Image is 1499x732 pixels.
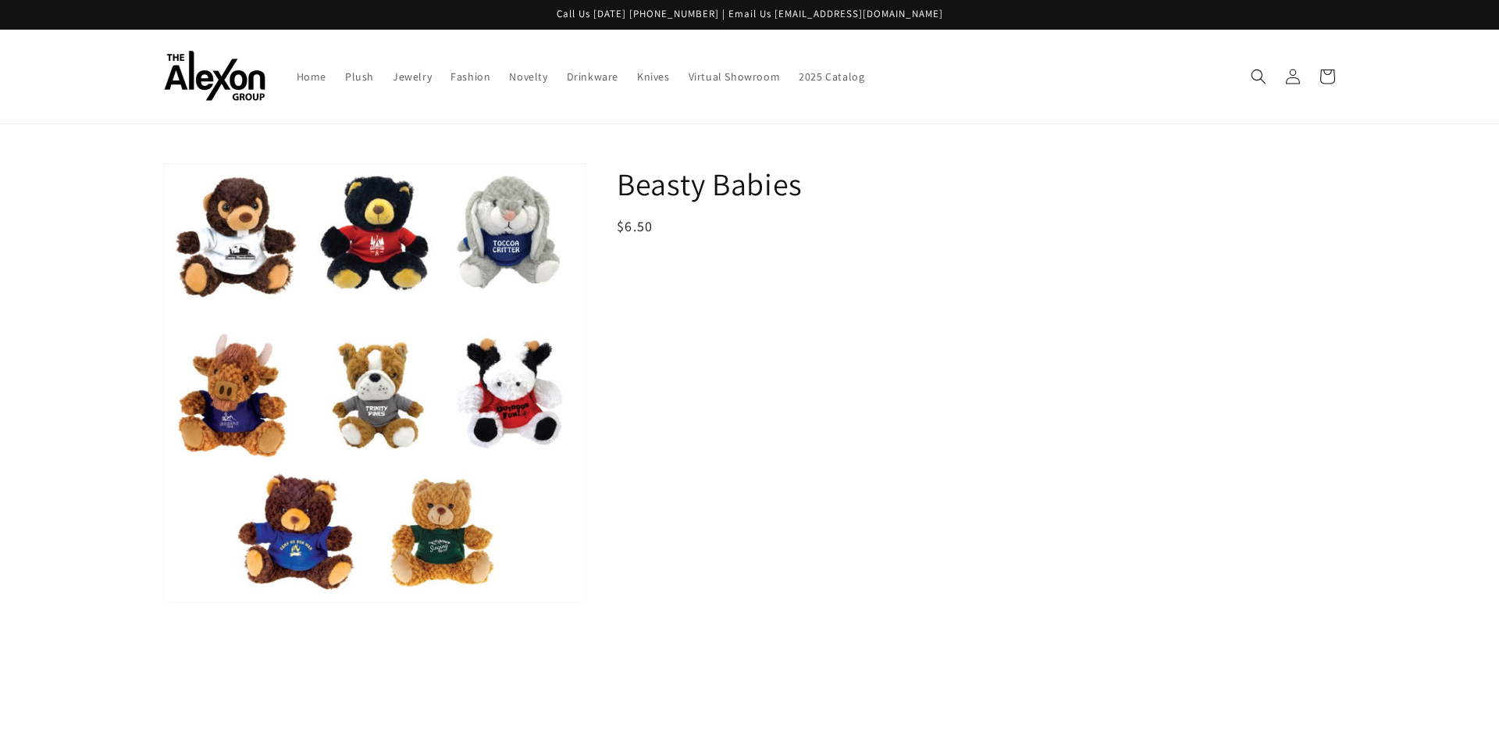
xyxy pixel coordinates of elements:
[393,70,432,84] span: Jewelry
[799,70,864,84] span: 2025 Catalog
[1241,59,1276,94] summary: Search
[383,60,441,93] a: Jewelry
[297,70,326,84] span: Home
[345,70,374,84] span: Plush
[567,70,618,84] span: Drinkware
[441,60,500,93] a: Fashion
[164,51,265,102] img: The Alexon Group
[689,70,781,84] span: Virtual Showroom
[617,163,1335,204] h1: Beasty Babies
[628,60,679,93] a: Knives
[679,60,790,93] a: Virtual Showroom
[557,60,628,93] a: Drinkware
[637,70,670,84] span: Knives
[617,217,653,235] span: $6.50
[789,60,874,93] a: 2025 Catalog
[500,60,557,93] a: Novelty
[450,70,490,84] span: Fashion
[287,60,336,93] a: Home
[336,60,383,93] a: Plush
[509,70,547,84] span: Novelty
